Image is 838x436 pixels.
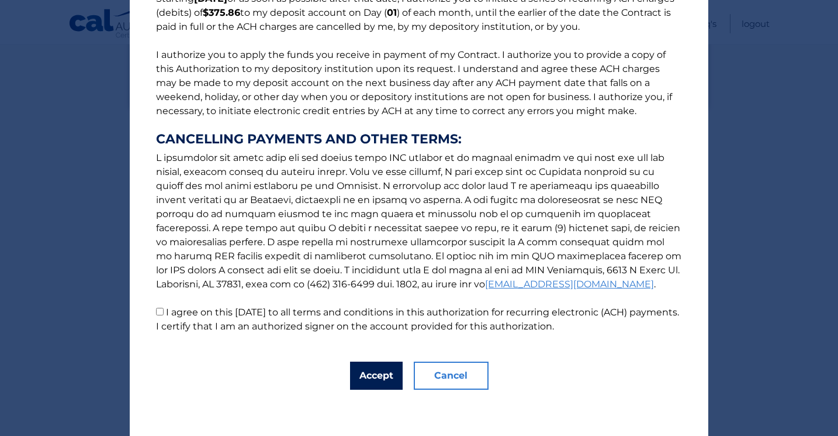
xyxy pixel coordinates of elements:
a: [EMAIL_ADDRESS][DOMAIN_NAME] [485,279,654,290]
label: I agree on this [DATE] to all terms and conditions in this authorization for recurring electronic... [156,307,679,332]
button: Accept [350,362,403,390]
button: Cancel [414,362,489,390]
b: $375.86 [203,7,240,18]
b: 01 [387,7,397,18]
strong: CANCELLING PAYMENTS AND OTHER TERMS: [156,132,682,146]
